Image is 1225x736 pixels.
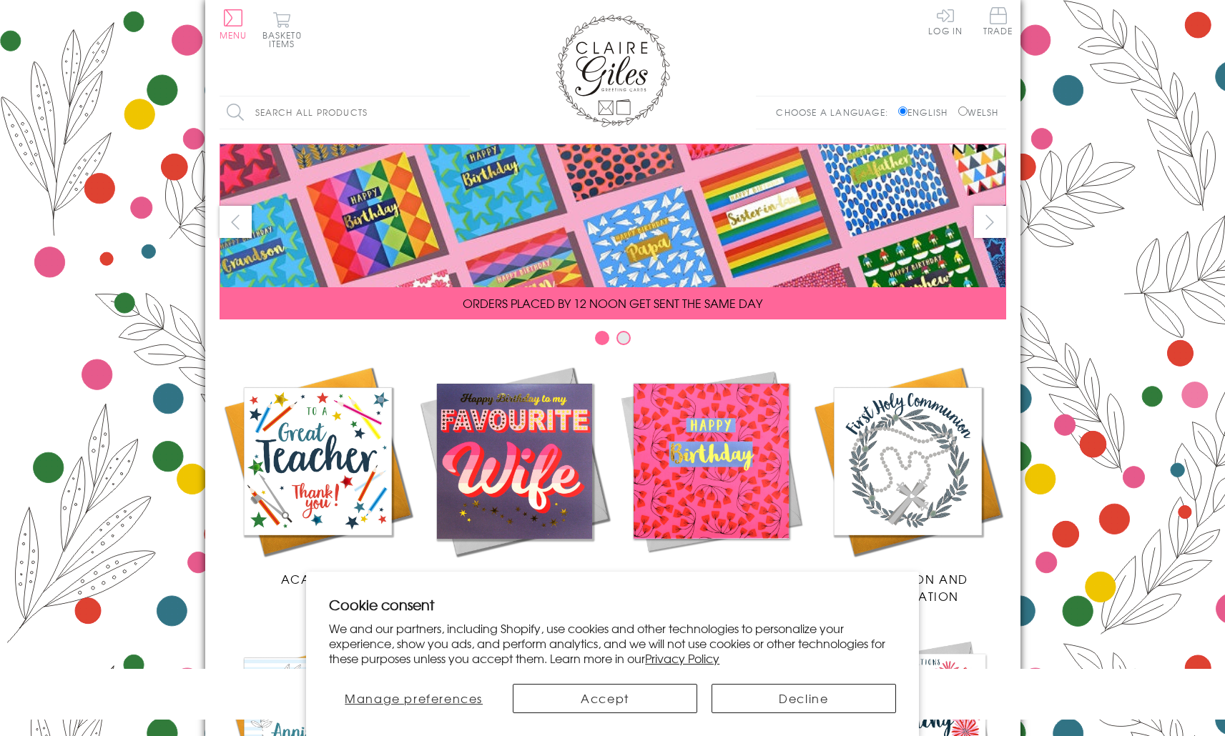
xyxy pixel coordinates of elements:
[463,294,762,312] span: ORDERS PLACED BY 12 NOON GET SENT THE SAME DAY
[712,684,896,713] button: Decline
[645,650,719,667] a: Privacy Policy
[220,363,416,587] a: Academic
[898,106,907,116] input: English
[595,331,609,345] button: Carousel Page 1 (Current Slide)
[847,570,968,605] span: Communion and Confirmation
[983,7,1013,35] span: Trade
[329,595,896,615] h2: Cookie consent
[513,684,697,713] button: Accept
[616,331,631,345] button: Carousel Page 2
[416,363,613,587] a: New Releases
[613,363,810,587] a: Birthdays
[329,684,498,713] button: Manage preferences
[220,96,470,129] input: Search all products
[220,9,247,39] button: Menu
[677,570,745,587] span: Birthdays
[974,206,1006,238] button: next
[983,7,1013,38] a: Trade
[556,14,670,127] img: Claire Giles Greetings Cards
[345,690,483,707] span: Manage preferences
[220,330,1006,352] div: Carousel Pagination
[329,621,896,665] p: We and our partners, including Shopify, use cookies and other technologies to personalize your ex...
[776,106,895,119] p: Choose a language:
[810,363,1006,605] a: Communion and Confirmation
[456,96,470,129] input: Search
[220,206,252,238] button: prev
[269,29,302,50] span: 0 items
[220,29,247,41] span: Menu
[281,570,355,587] span: Academic
[958,106,968,116] input: Welsh
[467,570,561,587] span: New Releases
[898,106,955,119] label: English
[262,11,302,48] button: Basket0 items
[958,106,999,119] label: Welsh
[928,7,963,35] a: Log In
